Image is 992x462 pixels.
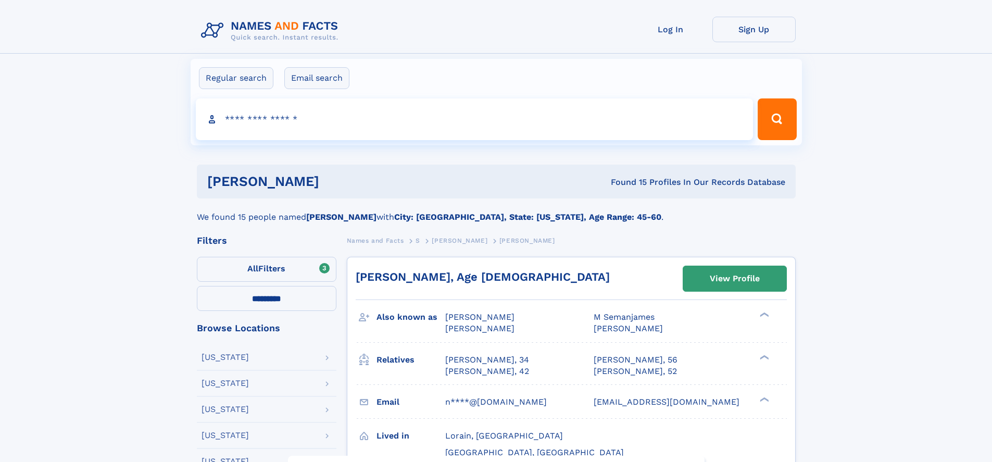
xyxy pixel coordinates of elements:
[757,311,770,318] div: ❯
[445,312,514,322] span: [PERSON_NAME]
[207,175,465,188] h1: [PERSON_NAME]
[416,237,420,244] span: S
[197,257,336,282] label: Filters
[712,17,796,42] a: Sign Up
[432,237,487,244] span: [PERSON_NAME]
[202,405,249,414] div: [US_STATE]
[284,67,349,89] label: Email search
[445,366,529,377] a: [PERSON_NAME], 42
[376,351,445,369] h3: Relatives
[202,379,249,388] div: [US_STATE]
[683,266,786,291] a: View Profile
[629,17,712,42] a: Log In
[710,267,760,291] div: View Profile
[594,323,663,333] span: [PERSON_NAME]
[197,236,336,245] div: Filters
[445,431,563,441] span: Lorain, [GEOGRAPHIC_DATA]
[758,98,796,140] button: Search Button
[445,354,529,366] a: [PERSON_NAME], 34
[376,393,445,411] h3: Email
[757,354,770,360] div: ❯
[199,67,273,89] label: Regular search
[394,212,661,222] b: City: [GEOGRAPHIC_DATA], State: [US_STATE], Age Range: 45-60
[499,237,555,244] span: [PERSON_NAME]
[202,353,249,361] div: [US_STATE]
[306,212,376,222] b: [PERSON_NAME]
[197,17,347,45] img: Logo Names and Facts
[356,270,610,283] a: [PERSON_NAME], Age [DEMOGRAPHIC_DATA]
[432,234,487,247] a: [PERSON_NAME]
[247,264,258,273] span: All
[445,323,514,333] span: [PERSON_NAME]
[376,427,445,445] h3: Lived in
[196,98,754,140] input: search input
[594,397,739,407] span: [EMAIL_ADDRESS][DOMAIN_NAME]
[594,366,677,377] a: [PERSON_NAME], 52
[416,234,420,247] a: S
[197,323,336,333] div: Browse Locations
[445,447,624,457] span: [GEOGRAPHIC_DATA], [GEOGRAPHIC_DATA]
[465,177,785,188] div: Found 15 Profiles In Our Records Database
[376,308,445,326] h3: Also known as
[594,354,677,366] a: [PERSON_NAME], 56
[347,234,404,247] a: Names and Facts
[594,312,655,322] span: M Semanjames
[202,431,249,440] div: [US_STATE]
[757,396,770,403] div: ❯
[197,198,796,223] div: We found 15 people named with .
